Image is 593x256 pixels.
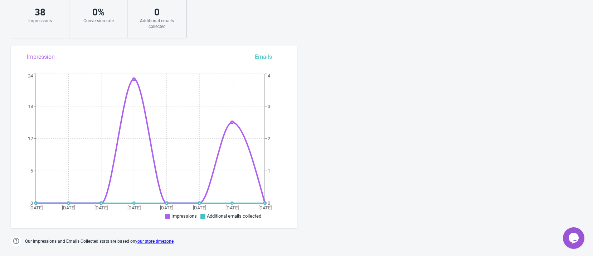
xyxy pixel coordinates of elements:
[62,205,75,210] tspan: [DATE]
[563,227,586,249] iframe: chat widget
[207,213,261,219] span: Additional emails collected
[268,73,271,79] tspan: 4
[30,168,33,174] tspan: 6
[135,18,179,29] div: Additional emails collected
[77,6,120,18] div: 0 %
[268,200,270,206] tspan: 0
[18,18,62,24] div: Impressions
[28,136,33,141] tspan: 12
[135,6,179,18] div: 0
[94,205,108,210] tspan: [DATE]
[268,136,270,141] tspan: 2
[268,168,270,174] tspan: 1
[258,205,272,210] tspan: [DATE]
[18,6,62,18] div: 38
[77,18,120,24] div: Conversion rate
[29,205,43,210] tspan: [DATE]
[171,213,197,219] span: Impressions
[30,200,33,206] tspan: 0
[25,236,175,247] span: Our Impressions and Emails Collected stats are based on .
[135,239,174,244] a: your store timezone
[11,236,21,246] img: help.png
[28,73,33,79] tspan: 24
[28,104,33,109] tspan: 18
[193,205,206,210] tspan: [DATE]
[225,205,239,210] tspan: [DATE]
[160,205,173,210] tspan: [DATE]
[127,205,141,210] tspan: [DATE]
[268,104,270,109] tspan: 3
